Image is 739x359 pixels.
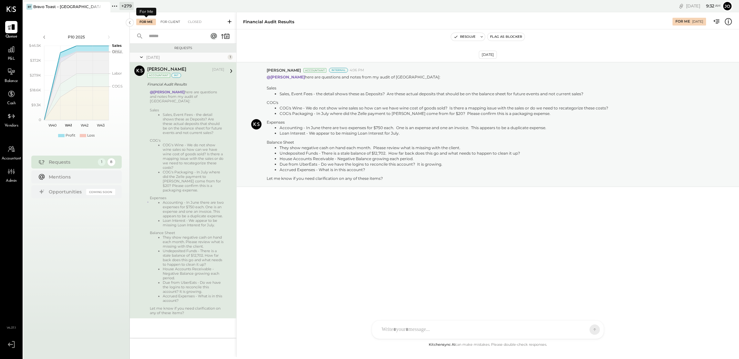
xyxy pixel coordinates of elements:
[136,19,156,25] div: For Me
[267,119,608,125] div: Expenses
[267,139,608,145] div: Balance Sheet
[5,34,17,40] span: Queue
[150,90,224,315] div: here are questions and notes from my audit of [GEOGRAPHIC_DATA]:
[30,58,41,63] text: $37.2K
[163,200,224,218] li: Accounting - In June there are two expenses for $750 each. One is an expense and one an invoice. ...
[675,19,690,24] div: For Me
[267,75,305,79] strong: @[PERSON_NAME]
[33,4,101,9] div: Bravo Toast – [GEOGRAPHIC_DATA]
[65,123,72,128] text: W41
[2,156,21,162] span: Accountant
[686,3,721,9] div: [DATE]
[329,68,348,73] div: Internal
[150,108,224,112] div: Sales
[163,218,224,227] li: Loan Interest - We appear to be missing Loan Interest for July.
[280,156,608,161] li: House Accounts Receivable - Negative Balance growing each period.
[26,4,32,10] div: BT
[267,74,608,181] p: here are questions and notes from my audit of [GEOGRAPHIC_DATA]:
[81,123,88,128] text: W42
[280,105,608,111] li: COG's Wine - We do not show wine sales so how can we have wine cost of goods sold? Is there a map...
[119,2,134,10] div: + 279
[350,68,364,73] span: 4:06 PM
[0,165,22,184] a: Admin
[150,90,185,94] strong: @[PERSON_NAME]
[66,133,75,138] div: Profit
[692,19,703,24] div: [DATE]
[29,43,41,48] text: $46.5K
[112,84,123,88] text: COGS
[163,267,224,280] li: House Accounts Receivable - Negative Balance growing each period.
[267,176,608,181] div: Let me know if you need clarification on any of these items?
[112,50,123,54] text: Occu...
[280,130,608,136] li: Loan Interest - We appear to be missing Loan Interest for July.
[280,125,608,130] li: Accounting - In June there are two expenses for $750 each. One is an expense and one an invoice. ...
[6,178,17,184] span: Admin
[150,138,224,143] div: COG's
[150,231,224,235] div: Balance Sheet
[87,133,95,138] div: Loss
[150,306,224,315] div: Let me know if you need clarification on any of these items?
[303,68,326,73] div: Accountant
[5,123,18,129] span: Vendors
[8,56,15,62] span: P&L
[97,123,105,128] text: W43
[212,67,224,72] div: [DATE]
[163,235,224,249] li: They show negative cash on hand each month. Please review what is missing with the client.
[0,88,22,107] a: Cash
[0,43,22,62] a: P&L
[171,73,181,78] div: int
[147,67,186,73] div: [PERSON_NAME]
[488,33,525,41] button: Flag as Blocker
[0,110,22,129] a: Vendors
[133,46,233,50] div: Requests
[39,118,41,122] text: 0
[280,167,608,172] li: Accrued Expenses - What is in this account?
[163,294,224,303] li: Accrued Expenses - What is in this account?
[678,3,684,9] div: copy link
[49,34,104,40] div: P10 2025
[0,66,22,84] a: Balance
[112,49,122,54] text: OPEX
[48,123,56,128] text: W40
[0,21,22,40] a: Queue
[147,81,222,87] div: Financial Audit Results
[147,73,170,78] div: Accountant
[163,249,224,267] li: Undeposited Funds - There is a stale balance of $12,702. How far back does this go and what needs...
[49,189,83,195] div: Opportunities
[185,19,205,25] div: Closed
[49,159,95,165] div: Requests
[31,103,41,107] text: $9.3K
[267,67,301,73] span: [PERSON_NAME]
[722,1,733,11] button: Jo
[479,51,497,59] div: [DATE]
[146,55,226,60] div: [DATE]
[157,19,183,25] div: For Client
[163,280,224,294] li: Due from UberEats - Do we have the logins to reconcile this account? It is growing.
[136,8,156,15] div: For Me
[30,73,41,77] text: $27.9K
[30,88,41,92] text: $18.6K
[108,158,115,166] div: 8
[451,33,478,41] button: Resolve
[150,196,224,200] div: Expenses
[112,71,122,76] text: Labor
[280,161,608,167] li: Due from UberEats - Do we have the logins to reconcile this account? It is growing.
[280,91,608,97] li: Sales, Event Fees - the detail shows these as Deposits? Are these actual deposits that should be ...
[7,101,15,107] span: Cash
[163,170,224,192] li: COG's Packaging - In July where did the Zelle payment to [PERSON_NAME] come from for $20? Please ...
[98,158,106,166] div: 1
[280,150,608,156] li: Undeposited Funds - There is a stale balance of $12,702. How far back does this go and what needs...
[243,19,294,25] div: Financial Audit Results
[280,145,608,150] li: They show negative cash on hand each month. Please review what is missing with the client.
[112,43,122,48] text: Sales
[267,100,608,105] div: COG's
[280,111,608,116] li: COG's Packaging - In July where did the Zelle payment to [PERSON_NAME] come from for $20? Please ...
[5,78,18,84] span: Balance
[163,143,224,170] li: COG's Wine - We do not show wine sales so how can we have wine cost of goods sold? Is there a map...
[163,112,224,135] li: Sales, Event Fees - the detail shows these as Deposits? Are these actual deposits that should be ...
[86,189,115,195] div: Coming Soon
[0,143,22,162] a: Accountant
[49,174,112,180] div: Mentions
[267,85,608,91] div: Sales
[228,55,233,60] div: 1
